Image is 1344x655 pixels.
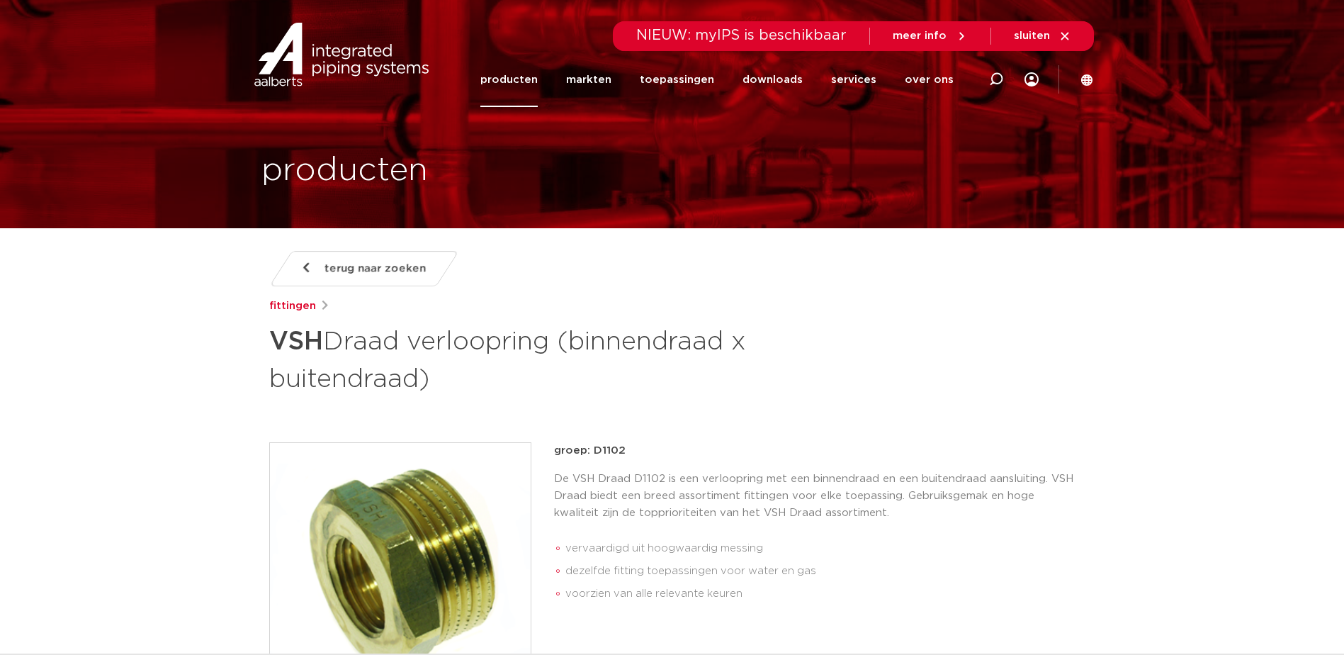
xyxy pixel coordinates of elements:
a: producten [480,52,538,107]
span: sluiten [1014,30,1050,41]
a: sluiten [1014,30,1071,43]
a: terug naar zoeken [269,251,458,286]
a: toepassingen [640,52,714,107]
a: meer info [893,30,968,43]
p: De VSH Draad D1102 is een verloopring met een binnendraad en een buitendraad aansluiting. VSH Dra... [554,471,1075,522]
strong: VSH [269,329,323,354]
p: groep: D1102 [554,442,1075,459]
a: markten [566,52,611,107]
nav: Menu [480,52,954,107]
a: downloads [742,52,803,107]
span: NIEUW: myIPS is beschikbaar [636,28,847,43]
li: dezelfde fitting toepassingen voor water en gas [565,560,1075,583]
span: meer info [893,30,947,41]
a: fittingen [269,298,316,315]
span: terug naar zoeken [324,257,426,280]
a: services [831,52,876,107]
li: vervaardigd uit hoogwaardig messing [565,537,1075,560]
li: voorzien van alle relevante keuren [565,583,1075,605]
h1: producten [261,148,428,194]
a: over ons [905,52,954,107]
h1: Draad verloopring (binnendraad x buitendraad) [269,320,801,397]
